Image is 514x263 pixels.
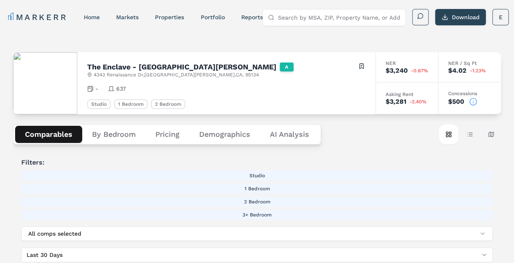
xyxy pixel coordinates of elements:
[87,99,111,109] div: Studio
[8,11,67,23] a: MARKERR
[280,62,294,71] div: A
[200,14,224,20] a: Portfolio
[15,126,82,143] button: Comparables
[21,226,493,241] button: All comps selected
[278,9,400,26] input: Search by MSA, ZIP, Property Name, or Address
[448,91,491,96] div: Concessions
[470,68,486,73] span: -1.23%
[499,13,503,21] span: E
[448,61,491,66] div: NER / Sq Ft
[84,14,100,20] a: home
[448,98,464,105] div: $500
[386,67,408,74] div: $3,240
[82,126,146,143] button: By Bedroom
[21,210,493,220] button: 3+ Bedroom
[151,99,185,109] div: 2 Bedroom
[435,9,486,25] button: Download
[21,171,493,181] button: Studio
[189,126,260,143] button: Demographics
[116,85,126,93] span: 637
[146,126,189,143] button: Pricing
[21,184,493,194] button: 1 Bedroom
[241,14,263,20] a: reports
[116,14,139,20] a: markets
[21,197,493,207] button: 2 Bedroom
[87,63,276,71] h2: The Enclave - [GEOGRAPHIC_DATA][PERSON_NAME]
[114,99,148,109] div: 1 Bedroom
[260,126,319,143] button: AI Analysis
[95,85,98,93] span: -
[94,71,259,78] span: 4343 Renaissance Dr , [GEOGRAPHIC_DATA][PERSON_NAME] , CA , 95134
[448,67,467,74] div: $4.02
[386,61,428,66] div: NER
[155,14,184,20] a: properties
[21,158,493,167] span: Filters:
[386,92,428,97] div: Asking Rent
[492,9,509,25] button: E
[386,98,406,105] div: $3,281
[410,99,426,104] span: -2.40%
[411,68,428,73] span: -0.67%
